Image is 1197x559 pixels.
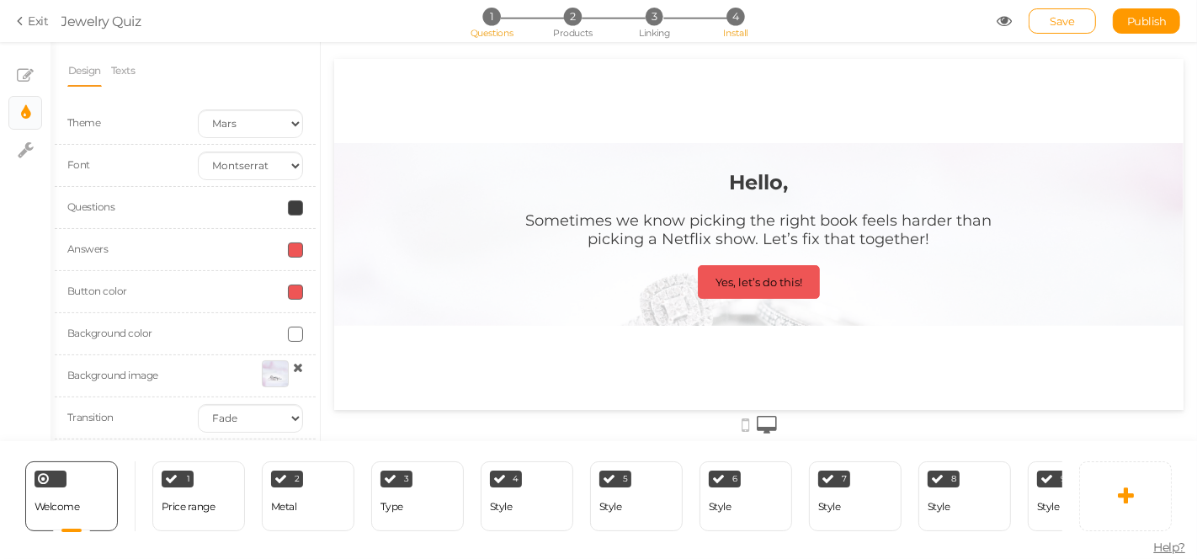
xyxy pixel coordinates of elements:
span: Save [1051,14,1075,28]
span: Linking [639,27,669,39]
div: 4 Style [481,461,573,531]
div: Sometimes we know picking the right book feels harder than picking a Netflix show. Let’s fix that... [189,152,661,189]
label: Answers [67,242,109,255]
label: Background image [67,369,158,381]
li: 3 Linking [615,8,694,25]
strong: Hello, [396,111,455,136]
span: 1 [188,475,191,483]
span: Publish [1127,14,1167,28]
div: Type [380,501,403,513]
div: Yes, let’s do this! [381,216,468,230]
div: 3 Type [371,461,464,531]
div: 9 Style [1028,461,1120,531]
span: Transition [67,411,114,423]
div: Save [1029,8,1096,34]
span: Products [553,27,593,39]
a: Design [67,55,102,87]
label: Questions [67,200,115,213]
span: Questions [471,27,513,39]
span: 4 [513,475,519,483]
label: Button color [67,285,127,297]
span: Welcome [35,500,80,513]
a: Texts [110,55,136,87]
li: 2 Products [534,8,612,25]
div: Style [1037,501,1060,513]
div: Jewelry Quiz [61,11,141,31]
div: 1 Price range [152,461,245,531]
div: 2 Metal [262,461,354,531]
div: Style [928,501,950,513]
a: Exit [17,13,49,29]
span: 1 [482,8,500,25]
span: 7 [843,475,848,483]
span: Install [723,27,747,39]
span: Font [67,158,90,171]
div: 6 Style [700,461,792,531]
span: 6 [733,475,738,483]
span: 3 [646,8,663,25]
div: Welcome [25,461,118,531]
div: Price range [162,501,215,513]
span: 3 [405,475,410,483]
span: Theme [67,116,101,129]
span: 2 [564,8,582,25]
div: Style [709,501,731,513]
span: 9 [1061,475,1067,483]
div: Style [599,501,622,513]
li: 1 Questions [452,8,530,25]
span: 4 [726,8,744,25]
div: 5 Style [590,461,683,531]
div: 8 Style [918,461,1011,531]
div: Metal [271,501,297,513]
div: Style [818,501,841,513]
span: 8 [952,475,957,483]
div: Style [490,501,513,513]
li: 4 Install [696,8,774,25]
div: 7 Style [809,461,902,531]
span: 5 [624,475,629,483]
span: Help? [1154,540,1186,555]
label: Background color [67,327,152,339]
span: 2 [295,475,301,483]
